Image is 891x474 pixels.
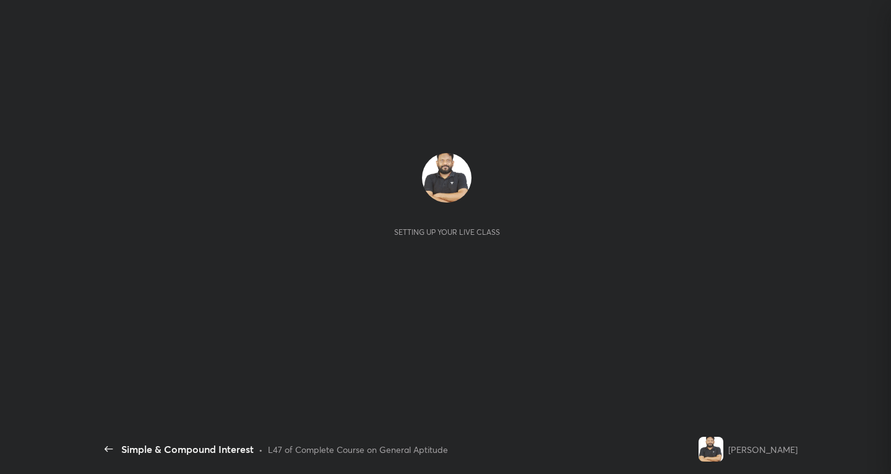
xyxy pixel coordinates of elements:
[268,443,448,456] div: L47 of Complete Course on General Aptitude
[422,153,471,203] img: eb572a6c184c4c0488efe4485259b19d.jpg
[728,443,798,456] div: [PERSON_NAME]
[394,227,500,237] div: Setting up your live class
[699,437,723,462] img: eb572a6c184c4c0488efe4485259b19d.jpg
[121,442,254,457] div: Simple & Compound Interest
[259,443,263,456] div: •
